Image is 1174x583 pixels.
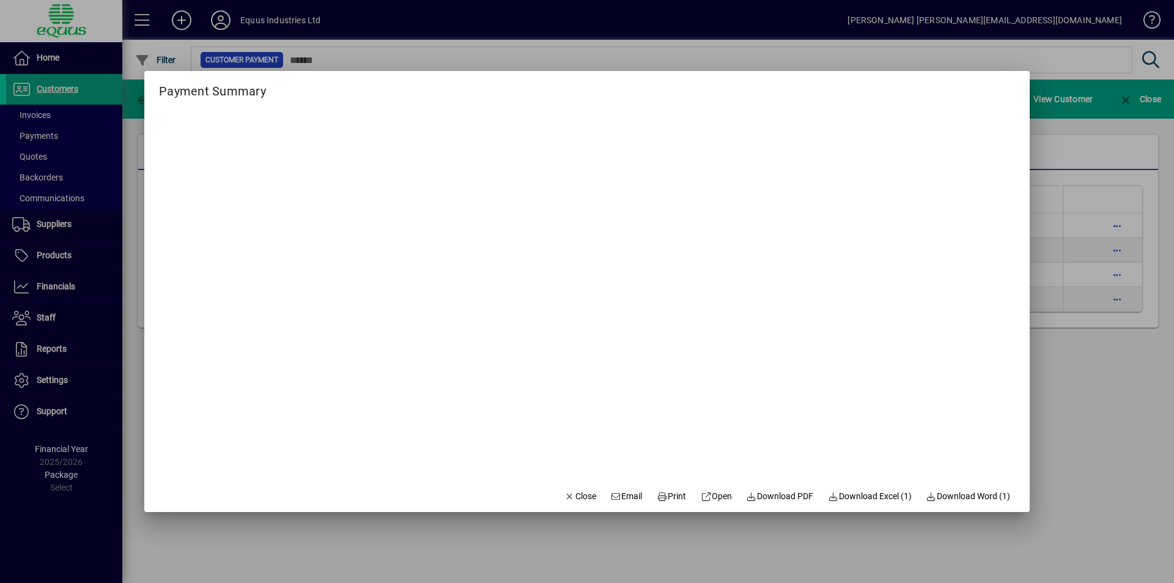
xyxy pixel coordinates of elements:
[742,485,819,507] a: Download PDF
[823,485,917,507] button: Download Excel (1)
[559,485,601,507] button: Close
[611,490,643,503] span: Email
[144,71,281,101] h2: Payment Summary
[606,485,648,507] button: Email
[652,485,691,507] button: Print
[828,490,912,503] span: Download Excel (1)
[921,485,1016,507] button: Download Word (1)
[657,490,686,503] span: Print
[926,490,1011,503] span: Download Word (1)
[564,490,596,503] span: Close
[747,490,814,503] span: Download PDF
[701,490,732,503] span: Open
[696,485,737,507] a: Open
